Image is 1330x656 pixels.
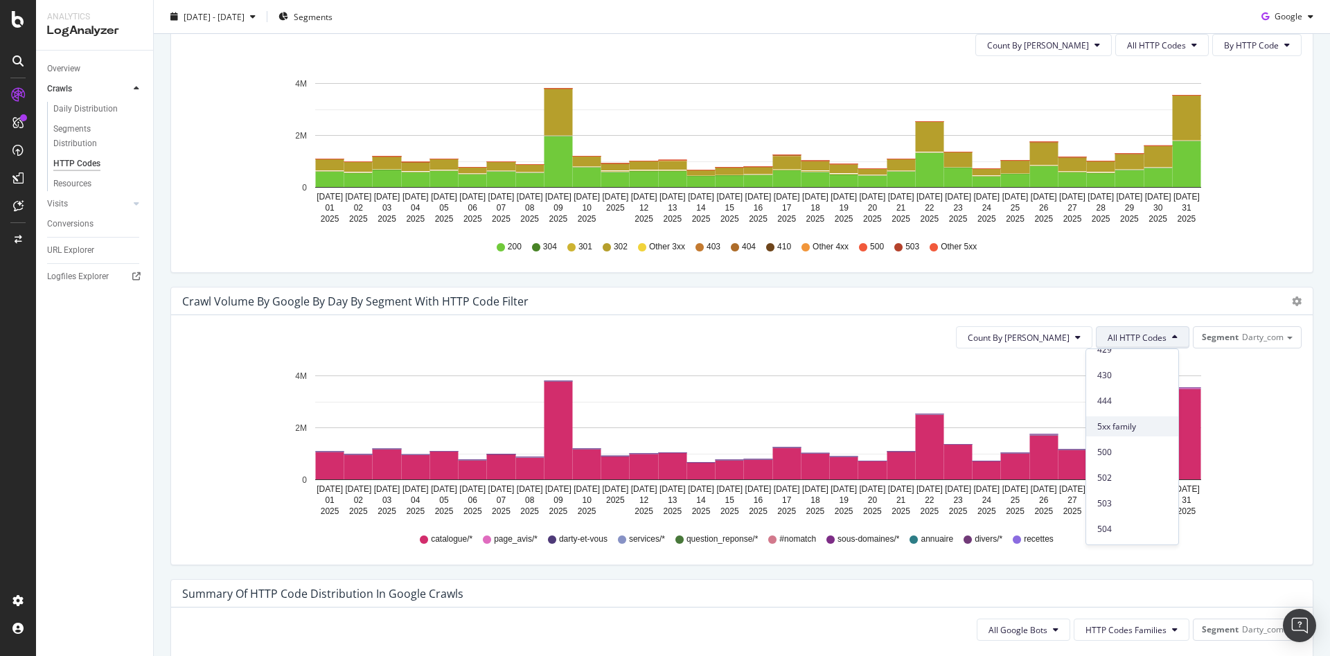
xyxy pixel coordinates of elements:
span: All HTTP Codes [1127,39,1186,51]
text: 08 [525,203,535,213]
text: 02 [354,495,364,505]
text: 2M [295,131,307,141]
text: 19 [839,495,849,505]
text: 2025 [1092,214,1110,224]
span: Darty_com [1242,623,1284,635]
text: 01 [325,495,335,505]
text: [DATE] [517,192,543,202]
text: [DATE] [431,192,457,202]
span: Segment [1202,331,1239,343]
text: 2025 [349,214,368,224]
text: 2025 [835,506,853,516]
div: gear [1292,296,1302,306]
text: 09 [553,495,563,505]
text: 2025 [1178,214,1196,224]
text: 2025 [977,506,996,516]
text: 18 [810,495,820,505]
a: Crawls [47,82,130,96]
span: 302 [614,241,628,253]
text: 24 [982,495,992,505]
img: tab_domain_overview_orange.svg [57,80,69,91]
text: [DATE] [488,192,515,202]
text: 2025 [692,214,711,224]
a: Segments Distribution [53,122,143,151]
span: [DATE] - [DATE] [184,10,245,22]
div: Domaine: [DOMAIN_NAME] [36,36,157,47]
text: 30 [1153,203,1163,213]
text: 2025 [1063,506,1082,516]
div: LogAnalyzer [47,23,142,39]
text: 2025 [635,214,653,224]
div: Conversions [47,217,94,231]
text: 2M [295,423,307,433]
div: Crawls [47,82,72,96]
span: 500 [870,241,884,253]
button: [DATE] - [DATE] [165,6,261,28]
svg: A chart. [182,360,1290,520]
text: [DATE] [459,192,486,202]
text: 2025 [606,203,625,213]
div: Domaine [73,82,107,91]
text: [DATE] [1088,192,1114,202]
text: 2025 [349,506,368,516]
text: [DATE] [1117,192,1143,202]
text: 06 [468,495,478,505]
text: [DATE] [545,484,571,494]
text: 2025 [835,214,853,224]
text: 2025 [406,214,425,224]
text: 21 [896,495,906,505]
span: divers/* [975,533,1002,545]
text: [DATE] [973,484,1000,494]
text: 2025 [1063,214,1082,224]
text: [DATE] [945,484,971,494]
text: 26 [1039,495,1049,505]
text: 16 [754,203,763,213]
text: [DATE] [374,192,400,202]
span: 410 [777,241,791,253]
div: Overview [47,62,80,76]
text: [DATE] [517,484,543,494]
text: 04 [411,495,420,505]
text: [DATE] [916,192,943,202]
button: Google [1256,6,1319,28]
text: [DATE] [916,484,943,494]
text: 2025 [549,506,568,516]
text: [DATE] [860,484,886,494]
text: [DATE] [888,484,914,494]
text: 27 [1067,203,1077,213]
text: 29 [1125,203,1135,213]
text: 07 [497,203,506,213]
button: Count By [PERSON_NAME] [975,34,1112,56]
span: sous-domaines/* [837,533,899,545]
div: URL Explorer [47,243,94,258]
text: 13 [668,203,677,213]
span: Count By Day [987,39,1089,51]
text: [DATE] [602,484,628,494]
a: Visits [47,197,130,211]
text: 2025 [777,214,796,224]
text: 2025 [321,506,339,516]
text: [DATE] [374,484,400,494]
text: [DATE] [631,484,657,494]
div: Analytics [47,11,142,23]
text: 26 [1039,203,1049,213]
div: Logfiles Explorer [47,269,109,284]
svg: A chart. [182,67,1290,228]
span: Count By Day [968,332,1070,344]
text: 2025 [492,214,511,224]
span: Other 4xx [813,241,849,253]
text: [DATE] [602,192,628,202]
text: 22 [925,495,934,505]
span: annuaire [921,533,953,545]
span: 502 [1097,472,1167,484]
text: 2025 [921,506,939,516]
button: Count By [PERSON_NAME] [956,326,1092,348]
text: 28 [1097,203,1106,213]
text: 23 [953,203,963,213]
span: 403 [707,241,720,253]
text: [DATE] [317,192,343,202]
text: [DATE] [659,484,686,494]
text: 12 [639,203,649,213]
span: Other 5xx [941,241,977,253]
